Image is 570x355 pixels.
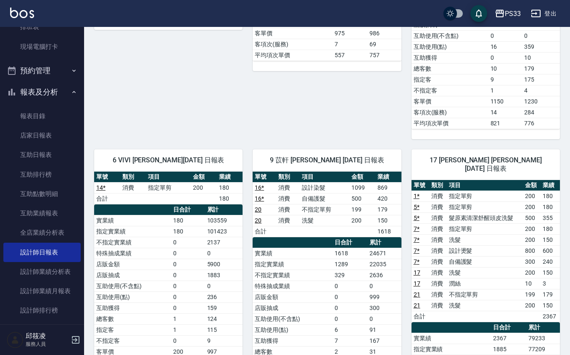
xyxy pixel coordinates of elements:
td: 0 [332,302,368,313]
td: 79233 [526,333,560,344]
td: 821 [488,118,522,129]
td: 洗髮 [447,267,523,278]
a: 排班表 [3,17,81,37]
td: 359 [522,41,560,52]
td: 3 [541,278,560,289]
td: 284 [522,107,560,118]
td: 179 [522,63,560,74]
td: 150 [541,267,560,278]
td: 0 [171,281,205,291]
td: 0 [171,291,205,302]
td: 互助使用(不含點) [412,30,488,41]
td: 0 [171,270,205,281]
th: 項目 [146,172,191,183]
td: 180 [217,193,243,204]
button: 登出 [528,6,560,21]
td: 潤絲 [447,278,523,289]
td: 69 [367,39,401,50]
td: 消費 [276,182,300,193]
td: 店販抽成 [94,270,171,281]
td: 總客數 [94,313,171,324]
th: 項目 [447,180,523,191]
td: 0 [171,248,205,259]
td: 159 [205,302,243,313]
td: 消費 [276,193,300,204]
td: 消費 [429,191,447,201]
button: PS33 [491,5,524,22]
button: 報表及分析 [3,81,81,103]
td: 103559 [205,215,243,226]
td: 消費 [429,278,447,289]
td: 7 [332,39,368,50]
td: 2367 [491,333,526,344]
td: 互助使用(點) [94,291,171,302]
td: 14 [488,107,522,118]
td: 消費 [429,234,447,245]
a: 報表目錄 [3,106,81,126]
td: 實業績 [94,215,171,226]
td: 180 [541,223,560,234]
td: 合計 [412,311,429,322]
td: 757 [367,50,401,61]
td: 2636 [367,270,401,281]
td: 互助使用(不含點) [253,313,332,324]
td: 500 [349,193,375,204]
td: 986 [367,28,401,39]
a: 21 [414,302,420,309]
td: 1099 [349,182,375,193]
a: 20 [255,206,261,213]
th: 金額 [349,172,375,183]
td: 指定單剪 [447,223,523,234]
td: 平均項次單價 [253,50,332,61]
td: 指定單剪 [146,182,191,193]
th: 業績 [217,172,243,183]
td: 店販金額 [94,259,171,270]
td: 髮原素清潔舒醒頭皮洗髮 [447,212,523,223]
td: 6 [332,324,368,335]
th: 日合計 [332,237,368,248]
table: a dense table [412,180,560,322]
td: 180 [171,215,205,226]
td: 200 [523,201,541,212]
a: 設計師業績月報表 [3,281,81,301]
td: 9 [205,335,243,346]
td: 1618 [375,226,401,237]
a: 互助排行榜 [3,165,81,184]
a: 商品銷售排行榜 [3,321,81,340]
td: 22035 [367,259,401,270]
td: 0 [332,313,368,324]
td: 0 [171,259,205,270]
td: 0 [205,281,243,291]
td: 1883 [205,270,243,281]
a: 互助業績報表 [3,204,81,223]
th: 日合計 [491,322,526,333]
span: 6 VIVI [PERSON_NAME][DATE] 日報表 [104,156,232,164]
td: 消費 [429,245,447,256]
td: 不指定實業績 [94,237,171,248]
td: 0 [367,313,401,324]
th: 金額 [191,172,217,183]
td: 0 [332,281,368,291]
td: 消費 [429,256,447,267]
td: 自備護髮 [300,193,349,204]
td: 合計 [94,193,120,204]
td: 指定單剪 [447,191,523,201]
td: 0 [171,302,205,313]
td: 300 [367,302,401,313]
td: 不指定客 [94,335,171,346]
td: 0 [522,30,560,41]
td: 設計染髮 [300,182,349,193]
td: 1885 [491,344,526,355]
td: 不指定實業績 [253,270,332,281]
a: 設計師業績分析表 [3,262,81,281]
td: 180 [217,182,243,193]
th: 業績 [541,180,560,191]
td: 10 [522,52,560,63]
td: 200 [523,234,541,245]
td: 77209 [526,344,560,355]
td: 洗髮 [447,234,523,245]
a: 21 [414,291,420,298]
td: 329 [332,270,368,281]
td: 合計 [253,226,276,237]
th: 業績 [375,172,401,183]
